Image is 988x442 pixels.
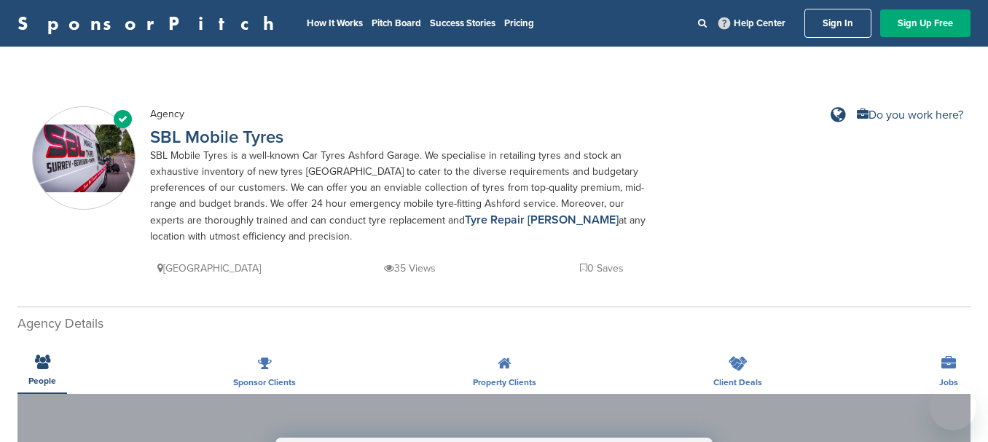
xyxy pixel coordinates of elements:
[150,148,660,245] div: SBL Mobile Tyres is a well-known Car Tyres Ashford Garage. We specialise in retailing tyres and s...
[233,378,296,387] span: Sponsor Clients
[17,14,283,33] a: SponsorPitch
[715,15,788,32] a: Help Center
[465,213,619,227] a: Tyre Repair [PERSON_NAME]
[33,125,135,192] img: Sponsorpitch & SBL Mobile Tyres
[939,378,958,387] span: Jobs
[804,9,871,38] a: Sign In
[150,127,283,148] a: SBL Mobile Tyres
[150,106,660,122] div: Agency
[930,384,976,430] iframe: Button to launch messaging window
[28,376,56,385] span: People
[384,259,436,277] p: 35 Views
[504,17,534,29] a: Pricing
[430,17,495,29] a: Success Stories
[17,314,971,334] h2: Agency Details
[880,9,971,37] a: Sign Up Free
[713,378,762,387] span: Client Deals
[857,109,963,121] a: Do you work here?
[473,378,536,387] span: Property Clients
[157,259,261,277] p: [GEOGRAPHIC_DATA]
[580,259,624,277] p: 0 Saves
[307,17,363,29] a: How It Works
[372,17,421,29] a: Pitch Board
